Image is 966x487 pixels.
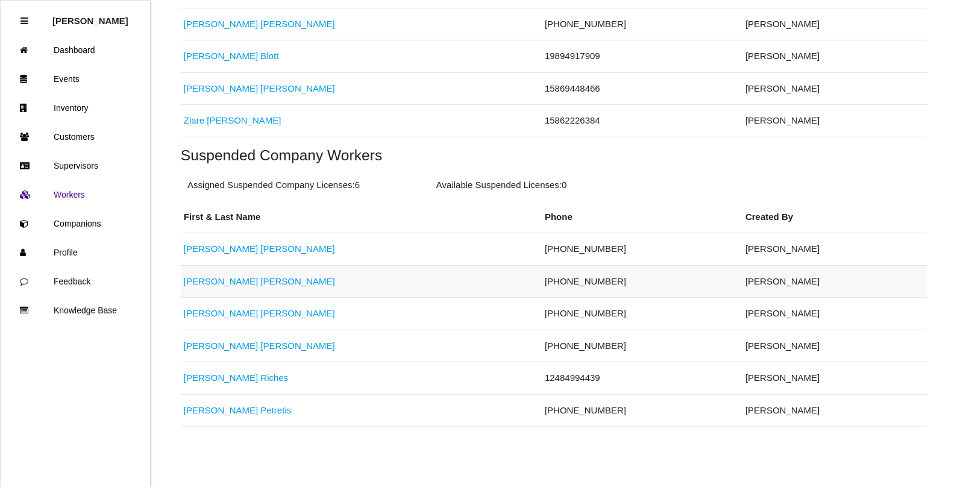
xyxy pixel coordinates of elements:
p: Rosie Blandino [52,7,128,26]
a: Supervisors [1,151,150,180]
td: 19894917909 [542,40,742,73]
td: [PHONE_NUMBER] [542,298,742,330]
td: [PERSON_NAME] [743,233,927,266]
a: Companions [1,209,150,238]
a: [PERSON_NAME] [PERSON_NAME] [184,243,335,254]
td: [PERSON_NAME] [743,40,927,73]
a: [PERSON_NAME] Petretis [184,405,291,415]
td: [PERSON_NAME] [743,105,927,137]
a: [PERSON_NAME] Riches [184,372,288,383]
th: Created By [743,201,927,233]
a: [PERSON_NAME] [PERSON_NAME] [184,19,335,29]
td: [PERSON_NAME] [743,8,927,40]
a: Dashboard [1,36,150,64]
td: 12484994439 [542,362,742,395]
p: Assigned Suspended Company Licenses: 6 [187,178,422,192]
td: 15869448466 [542,72,742,105]
td: 15862226384 [542,105,742,137]
a: Inventory [1,93,150,122]
a: Knowledge Base [1,296,150,325]
a: Ziare [PERSON_NAME] [184,115,281,125]
td: [PHONE_NUMBER] [542,330,742,362]
td: [PERSON_NAME] [743,265,927,298]
h5: Suspended Company Workers [181,147,927,163]
td: [PHONE_NUMBER] [542,8,742,40]
td: [PERSON_NAME] [743,298,927,330]
a: [PERSON_NAME] [PERSON_NAME] [184,308,335,318]
th: Phone [542,201,742,233]
th: First & Last Name [181,201,542,233]
td: [PERSON_NAME] [743,330,927,362]
a: Events [1,64,150,93]
a: Customers [1,122,150,151]
p: Available Suspended Licenses: 0 [436,178,671,192]
td: [PHONE_NUMBER] [542,233,742,266]
td: [PERSON_NAME] [743,394,927,427]
td: [PHONE_NUMBER] [542,265,742,298]
a: Workers [1,180,150,209]
div: Close [20,7,28,36]
a: Profile [1,238,150,267]
td: [PERSON_NAME] [743,362,927,395]
a: [PERSON_NAME] [PERSON_NAME] [184,83,335,93]
td: [PHONE_NUMBER] [542,394,742,427]
a: [PERSON_NAME] [PERSON_NAME] [184,341,335,351]
td: [PERSON_NAME] [743,72,927,105]
a: Feedback [1,267,150,296]
a: [PERSON_NAME] [PERSON_NAME] [184,276,335,286]
a: [PERSON_NAME] Blott [184,51,279,61]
